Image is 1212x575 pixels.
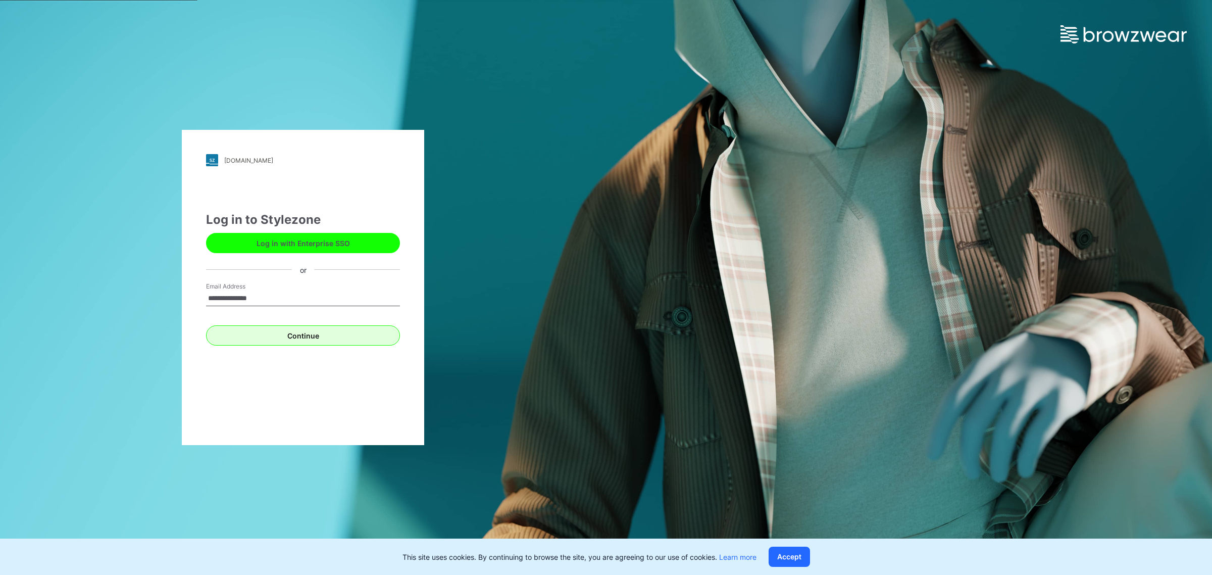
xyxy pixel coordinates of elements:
div: [DOMAIN_NAME] [224,157,273,164]
a: Learn more [719,553,756,561]
div: or [292,264,315,275]
button: Accept [769,547,810,567]
a: [DOMAIN_NAME] [206,154,400,166]
label: Email Address [206,282,277,291]
p: This site uses cookies. By continuing to browse the site, you are agreeing to our use of cookies. [402,552,756,562]
img: browzwear-logo.e42bd6dac1945053ebaf764b6aa21510.svg [1060,25,1187,43]
div: Log in to Stylezone [206,211,400,229]
button: Continue [206,325,400,346]
img: stylezone-logo.562084cfcfab977791bfbf7441f1a819.svg [206,154,218,166]
button: Log in with Enterprise SSO [206,233,400,253]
